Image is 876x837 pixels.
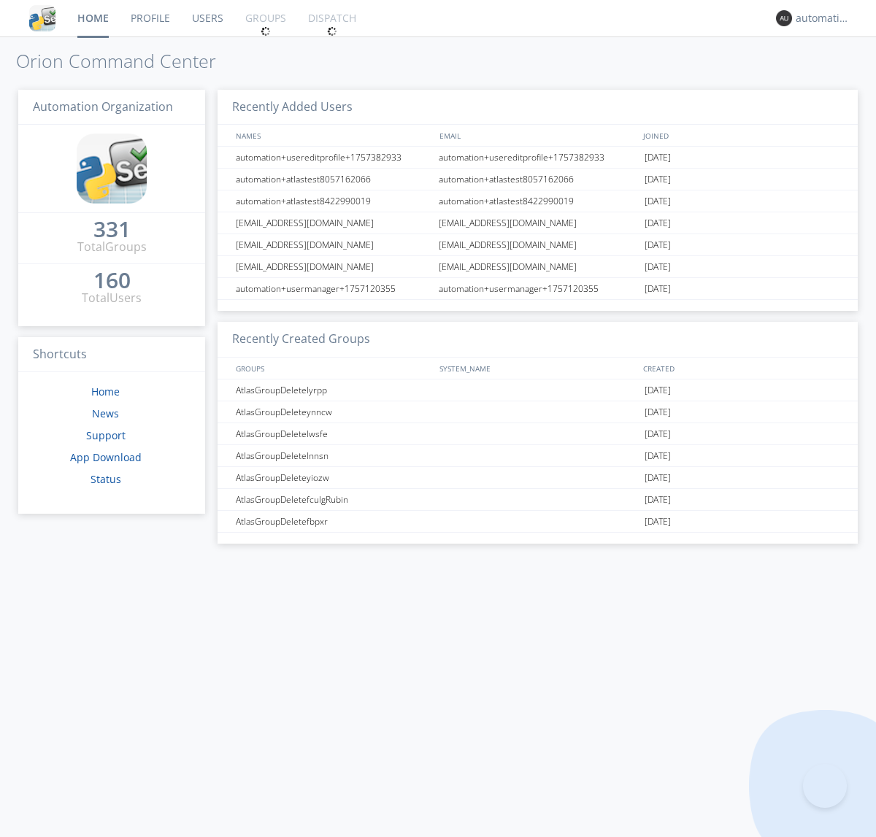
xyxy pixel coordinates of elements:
a: News [92,406,119,420]
iframe: Toggle Customer Support [803,764,847,808]
img: spin.svg [261,26,271,36]
a: AtlasGroupDeletelyrpp[DATE] [218,379,858,401]
div: 331 [93,222,131,236]
a: App Download [70,450,142,464]
div: Total Groups [77,239,147,255]
a: 331 [93,222,131,239]
span: [DATE] [645,190,671,212]
a: [EMAIL_ADDRESS][DOMAIN_NAME][EMAIL_ADDRESS][DOMAIN_NAME][DATE] [218,234,858,256]
a: AtlasGroupDeleteyiozw[DATE] [218,467,858,489]
span: [DATE] [645,445,671,467]
div: EMAIL [436,125,639,146]
h3: Recently Added Users [218,90,858,126]
a: Home [91,385,120,398]
span: [DATE] [645,489,671,511]
img: spin.svg [327,26,337,36]
img: 373638.png [776,10,792,26]
span: [DATE] [645,147,671,169]
span: [DATE] [645,467,671,489]
div: automation+usereditprofile+1757382933 [232,147,434,168]
h3: Shortcuts [18,337,205,373]
img: cddb5a64eb264b2086981ab96f4c1ba7 [29,5,55,31]
a: AtlasGroupDeletelnnsn[DATE] [218,445,858,467]
div: [EMAIL_ADDRESS][DOMAIN_NAME] [232,212,434,234]
a: AtlasGroupDeletefculgRubin[DATE] [218,489,858,511]
a: automation+atlastest8422990019automation+atlastest8422990019[DATE] [218,190,858,212]
span: [DATE] [645,379,671,401]
a: 160 [93,273,131,290]
div: automation+atlas0018 [796,11,850,26]
div: [EMAIL_ADDRESS][DOMAIN_NAME] [435,234,641,255]
div: 160 [93,273,131,288]
a: [EMAIL_ADDRESS][DOMAIN_NAME][EMAIL_ADDRESS][DOMAIN_NAME][DATE] [218,212,858,234]
div: automation+atlastest8422990019 [232,190,434,212]
div: [EMAIL_ADDRESS][DOMAIN_NAME] [232,234,434,255]
div: AtlasGroupDeletelyrpp [232,379,434,401]
div: AtlasGroupDeletefculgRubin [232,489,434,510]
div: automation+atlastest8057162066 [232,169,434,190]
span: [DATE] [645,234,671,256]
a: automation+usereditprofile+1757382933automation+usereditprofile+1757382933[DATE] [218,147,858,169]
div: CREATED [639,358,844,379]
a: [EMAIL_ADDRESS][DOMAIN_NAME][EMAIL_ADDRESS][DOMAIN_NAME][DATE] [218,256,858,278]
span: [DATE] [645,511,671,533]
div: GROUPS [232,358,432,379]
div: AtlasGroupDeletelwsfe [232,423,434,444]
div: SYSTEM_NAME [436,358,639,379]
a: AtlasGroupDeletelwsfe[DATE] [218,423,858,445]
a: AtlasGroupDeletefbpxr[DATE] [218,511,858,533]
a: automation+usermanager+1757120355automation+usermanager+1757120355[DATE] [218,278,858,300]
span: [DATE] [645,212,671,234]
a: automation+atlastest8057162066automation+atlastest8057162066[DATE] [218,169,858,190]
span: [DATE] [645,401,671,423]
span: [DATE] [645,423,671,445]
span: [DATE] [645,256,671,278]
h3: Recently Created Groups [218,322,858,358]
a: Status [91,472,121,486]
div: Total Users [82,290,142,306]
div: [EMAIL_ADDRESS][DOMAIN_NAME] [435,256,641,277]
span: [DATE] [645,169,671,190]
div: NAMES [232,125,432,146]
div: AtlasGroupDeleteyiozw [232,467,434,488]
div: AtlasGroupDeleteynncw [232,401,434,423]
div: automation+atlastest8422990019 [435,190,641,212]
span: [DATE] [645,278,671,300]
div: automation+usermanager+1757120355 [435,278,641,299]
div: automation+usereditprofile+1757382933 [435,147,641,168]
div: automation+atlastest8057162066 [435,169,641,190]
div: [EMAIL_ADDRESS][DOMAIN_NAME] [435,212,641,234]
div: JOINED [639,125,844,146]
div: AtlasGroupDeletefbpxr [232,511,434,532]
div: automation+usermanager+1757120355 [232,278,434,299]
a: AtlasGroupDeleteynncw[DATE] [218,401,858,423]
img: cddb5a64eb264b2086981ab96f4c1ba7 [77,134,147,204]
span: Automation Organization [33,99,173,115]
div: AtlasGroupDeletelnnsn [232,445,434,466]
div: [EMAIL_ADDRESS][DOMAIN_NAME] [232,256,434,277]
a: Support [86,428,126,442]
